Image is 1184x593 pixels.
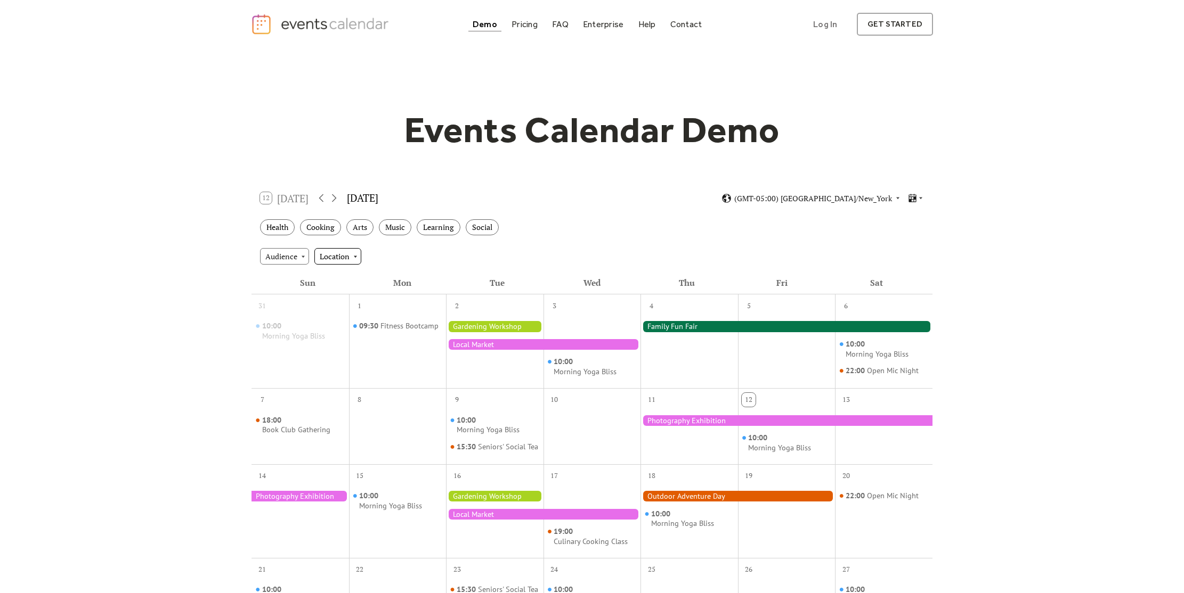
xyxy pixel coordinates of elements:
[634,17,660,31] a: Help
[507,17,542,31] a: Pricing
[670,21,702,27] div: Contact
[638,21,656,27] div: Help
[552,21,569,27] div: FAQ
[802,13,848,36] a: Log In
[468,17,501,31] a: Demo
[583,21,623,27] div: Enterprise
[579,17,628,31] a: Enterprise
[473,21,497,27] div: Demo
[666,17,707,31] a: Contact
[512,21,538,27] div: Pricing
[548,17,573,31] a: FAQ
[387,108,797,152] h1: Events Calendar Demo
[857,13,933,36] a: get started
[251,13,392,35] a: home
